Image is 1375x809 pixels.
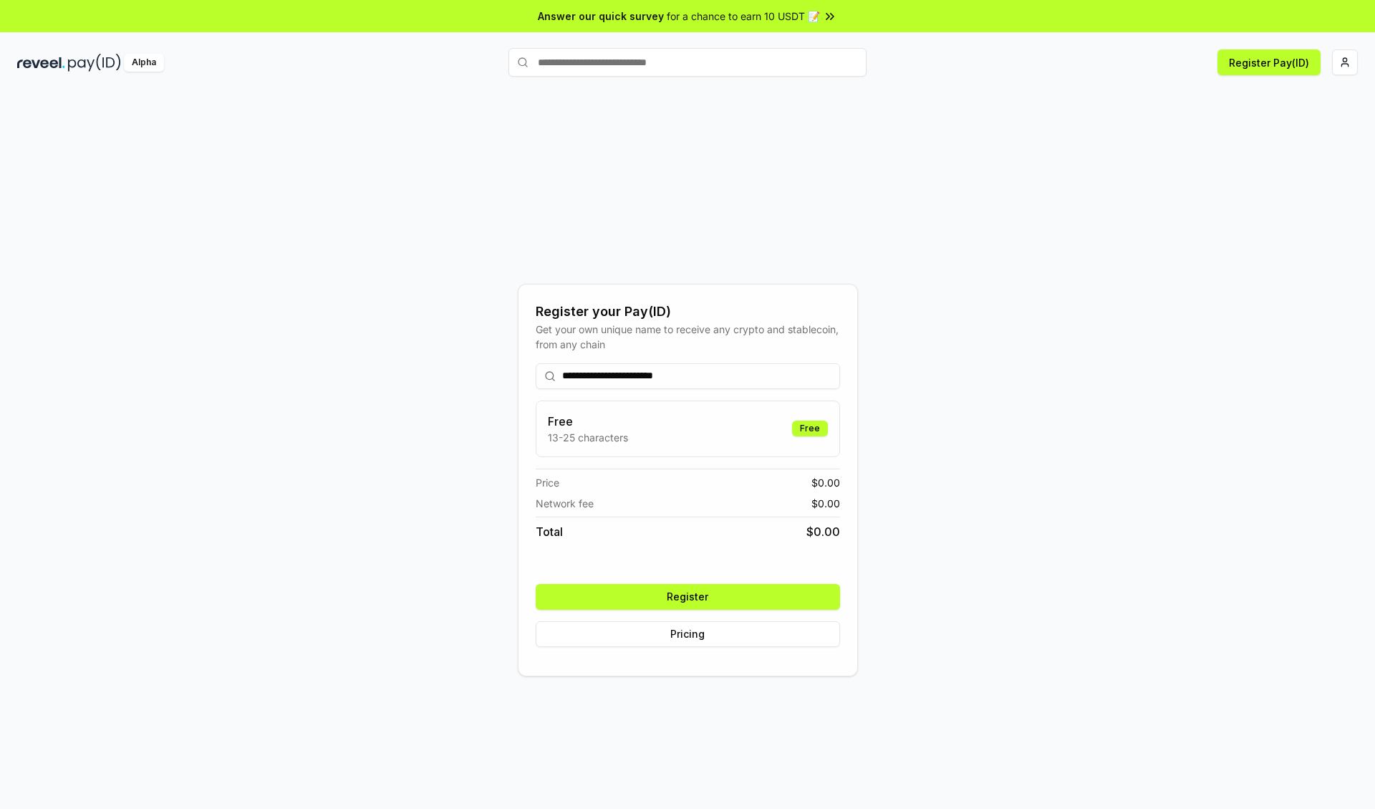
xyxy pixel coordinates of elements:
[1217,49,1321,75] button: Register Pay(ID)
[538,9,664,24] span: Answer our quick survey
[548,430,628,445] p: 13-25 characters
[536,523,563,540] span: Total
[536,621,840,647] button: Pricing
[806,523,840,540] span: $ 0.00
[548,413,628,430] h3: Free
[536,302,840,322] div: Register your Pay(ID)
[536,322,840,352] div: Get your own unique name to receive any crypto and stablecoin, from any chain
[667,9,820,24] span: for a chance to earn 10 USDT 📝
[811,496,840,511] span: $ 0.00
[536,584,840,610] button: Register
[792,421,828,436] div: Free
[536,496,594,511] span: Network fee
[68,54,121,72] img: pay_id
[17,54,65,72] img: reveel_dark
[536,475,559,490] span: Price
[811,475,840,490] span: $ 0.00
[124,54,164,72] div: Alpha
